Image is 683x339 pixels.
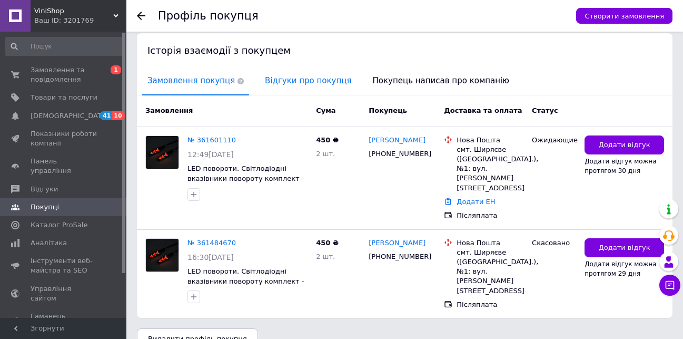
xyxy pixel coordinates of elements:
button: Додати відгук [585,238,664,258]
span: Історія взаємодії з покупцем [147,45,291,56]
div: Повернутися назад [137,12,145,20]
div: Післяплата [457,300,523,309]
span: Покупець [369,106,407,114]
span: Покупець написав про компанію [368,67,514,94]
span: Товари та послуги [31,93,97,102]
span: Додати відгук [599,140,650,150]
h1: Профіль покупця [158,9,259,22]
div: смт. Ширяєве ([GEOGRAPHIC_DATA].), №1: вул. [PERSON_NAME][STREET_ADDRESS] [457,145,523,193]
span: 450 ₴ [316,136,339,144]
div: Ваш ID: 3201769 [34,16,126,25]
a: Фото товару [145,135,179,169]
span: Замовлення та повідомлення [31,65,97,84]
a: LED повороти. Світлодіодні вказівники повороту комплект - 2шт [187,267,304,295]
a: Додати ЕН [457,198,495,206]
span: 1 [111,65,121,74]
a: [PERSON_NAME] [369,238,425,248]
span: Статус [532,106,558,114]
div: Нова Пошта [457,238,523,248]
span: 2 шт. [316,253,335,260]
span: 2 шт. [316,150,335,158]
span: Додати відгук можна протягом 29 дня [585,260,657,277]
input: Пошук [5,37,124,56]
a: [PERSON_NAME] [369,135,425,146]
span: 16:30[DATE] [187,253,234,261]
button: Чат з покупцем [659,275,680,296]
span: [DEMOGRAPHIC_DATA] [31,111,108,121]
span: 12:49[DATE] [187,150,234,159]
div: смт. Ширяєве ([GEOGRAPHIC_DATA].), №1: вул. [PERSON_NAME][STREET_ADDRESS] [457,248,523,296]
div: Ожидающие [532,135,576,145]
span: Створити замовлення [585,12,664,20]
a: № 361601110 [187,136,236,144]
span: Показники роботи компанії [31,129,97,148]
span: ViniShop [34,6,113,16]
a: № 361484670 [187,239,236,247]
span: Доставка та оплата [444,106,522,114]
button: Створити замовлення [576,8,672,24]
span: Додати відгук можна протягом 30 дня [585,158,657,175]
span: Аналітика [31,238,67,248]
a: Фото товару [145,238,179,272]
img: Фото товару [146,136,178,169]
span: Покупці [31,202,59,212]
div: [PHONE_NUMBER] [367,147,428,161]
span: 10 [112,111,124,120]
div: Скасовано [532,238,576,248]
span: 450 ₴ [316,239,339,247]
span: Відгуки [31,185,58,194]
img: Фото товару [146,239,178,272]
span: Cума [316,106,335,114]
div: Нова Пошта [457,135,523,145]
div: [PHONE_NUMBER] [367,250,428,264]
span: Каталог ProSale [31,220,87,230]
div: Післяплата [457,211,523,220]
span: Замовлення [145,106,193,114]
span: 41 [100,111,112,120]
span: Відгуки про покупця [260,67,357,94]
span: Додати відгук [599,243,650,253]
span: Гаманець компанії [31,312,97,331]
span: Управління сайтом [31,284,97,303]
span: Замовлення покупця [142,67,249,94]
span: Панель управління [31,157,97,176]
span: Інструменти веб-майстра та SEO [31,256,97,275]
a: LED повороти. Світлодіодні вказівники повороту комплект - 2шт [187,164,304,192]
button: Додати відгук [585,135,664,155]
